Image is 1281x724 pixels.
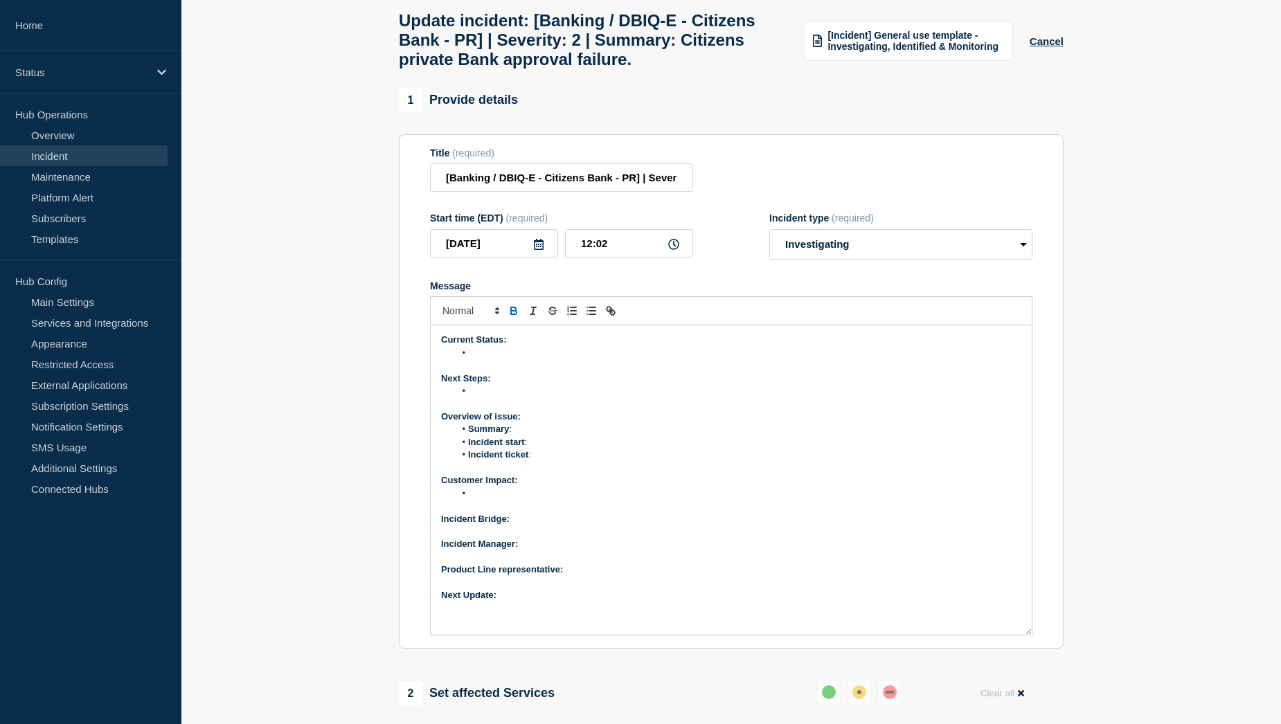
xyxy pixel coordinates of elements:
[972,680,1032,707] button: Clear all
[430,147,693,159] div: Title
[399,682,422,705] span: 2
[441,514,510,524] strong: Incident Bridge:
[436,302,504,319] span: Font size
[1030,35,1064,47] button: Cancel
[847,680,872,705] button: affected
[455,436,1022,449] li: :
[441,411,521,422] strong: Overview of issue:
[441,373,491,383] strong: Next Steps:
[506,212,548,224] span: (required)
[430,229,558,257] input: YYYY-MM-DD
[441,539,518,549] strong: Incident Manager:
[769,229,1032,260] select: Incident type
[399,682,555,705] div: Set affected Services
[769,212,1032,224] div: Incident type
[523,302,543,319] button: Toggle italic text
[883,685,897,699] div: down
[543,302,562,319] button: Toggle strikethrough text
[431,325,1032,635] div: Message
[816,680,841,705] button: up
[832,212,874,224] span: (required)
[852,685,866,699] div: affected
[430,280,1032,291] div: Message
[822,685,836,699] div: up
[399,11,787,69] h1: Update incident: [Banking / DBIQ-E - Citizens Bank - PR] | Severity: 2 | Summary: Citizens privat...
[399,89,422,112] span: 1
[441,590,496,600] strong: Next Update:
[430,212,693,224] div: Start time (EDT)
[504,302,523,319] button: Toggle bold text
[455,449,1022,461] li: :
[877,680,902,705] button: down
[441,475,518,485] strong: Customer Impact:
[468,449,528,460] strong: Incident ticket
[565,229,693,257] input: HH:MM
[441,564,563,574] strong: Product Line representative:
[455,423,1022,435] li: :
[827,30,1003,52] span: [Incident] General use template - Investigating, Identified & Monitoring
[430,163,693,192] input: Title
[601,302,620,319] button: Toggle link
[468,424,509,434] strong: Summary
[441,334,507,345] strong: Current Status:
[562,302,582,319] button: Toggle ordered list
[15,66,148,78] p: Status
[468,437,525,447] strong: Incident start
[399,89,518,112] div: Provide details
[582,302,601,319] button: Toggle bulleted list
[452,147,494,159] span: (required)
[813,35,823,47] img: template icon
